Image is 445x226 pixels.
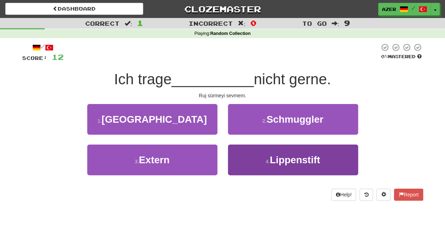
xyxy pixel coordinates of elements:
[250,19,256,27] span: 0
[135,159,139,164] small: 3 .
[125,20,132,26] span: :
[137,19,143,27] span: 1
[87,145,217,175] button: 3.Extern
[394,189,423,201] button: Report
[270,154,320,165] span: Lippenstift
[238,20,246,26] span: :
[22,43,64,52] div: /
[344,19,350,27] span: 9
[210,31,251,36] strong: Random Collection
[266,159,270,164] small: 4 .
[5,3,143,15] a: Dashboard
[97,118,102,124] small: 1 .
[331,189,356,201] button: Help!
[52,53,64,61] span: 12
[85,20,120,27] span: Correct
[102,114,207,125] span: [GEOGRAPHIC_DATA]
[154,3,292,15] a: Clozemaster
[189,20,233,27] span: Incorrect
[172,71,254,87] span: __________
[266,114,323,125] span: Schmuggler
[380,54,423,60] div: Mastered
[228,145,358,175] button: 4.Lippenstift
[382,6,396,12] span: azer
[331,20,339,26] span: :
[302,20,326,27] span: To go
[381,54,388,59] span: 0 %
[378,3,431,16] a: azer /
[22,92,423,99] div: Ruj sürmeyi sevmem.
[228,104,358,135] button: 2.Schmuggler
[139,154,170,165] span: Extern
[254,71,331,87] span: nicht gerne.
[262,118,267,124] small: 2 .
[22,55,47,61] span: Score:
[412,6,415,11] span: /
[114,71,171,87] span: Ich trage
[87,104,217,135] button: 1.[GEOGRAPHIC_DATA]
[360,189,373,201] button: Round history (alt+y)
